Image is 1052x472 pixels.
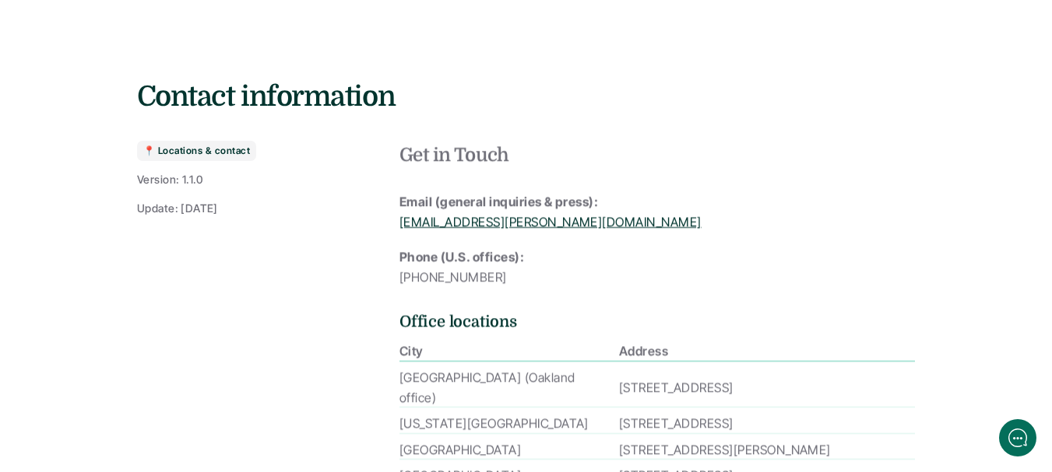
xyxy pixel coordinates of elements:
p: City [399,341,611,362]
iframe: gist-messenger-bubble-iframe [999,419,1036,456]
p: Update: [DATE] [137,200,218,216]
p: [STREET_ADDRESS][PERSON_NAME] [619,440,915,460]
strong: Email (general inquiries & press): [399,194,598,209]
h1: Hi! Welcome to [GEOGRAPHIC_DATA]. [23,75,288,100]
p: Version: 1.1.0 [137,171,203,187]
h6: Office locations [399,310,867,334]
p: [STREET_ADDRESS] [619,378,915,398]
p: 📍 Locations & contact [143,145,250,156]
h3: Contact information [137,78,916,117]
span: New conversation [100,215,187,228]
button: New conversation [24,206,287,237]
h2: Let us know if we can help with lifecycle marketing. [23,103,288,178]
p: Address [619,341,915,362]
p: [GEOGRAPHIC_DATA] (Oakland office) [399,368,611,407]
strong: Phone (U.S. offices): [399,249,524,264]
p: [STREET_ADDRESS] [619,414,915,434]
a: [EMAIL_ADDRESS][PERSON_NAME][DOMAIN_NAME] [399,213,702,229]
p: [US_STATE][GEOGRAPHIC_DATA] [399,414,611,434]
p: [PHONE_NUMBER] [399,247,915,287]
span: We run on Gist [130,372,197,382]
p: [GEOGRAPHIC_DATA] [399,440,611,460]
h5: Get in Touch [399,141,867,169]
